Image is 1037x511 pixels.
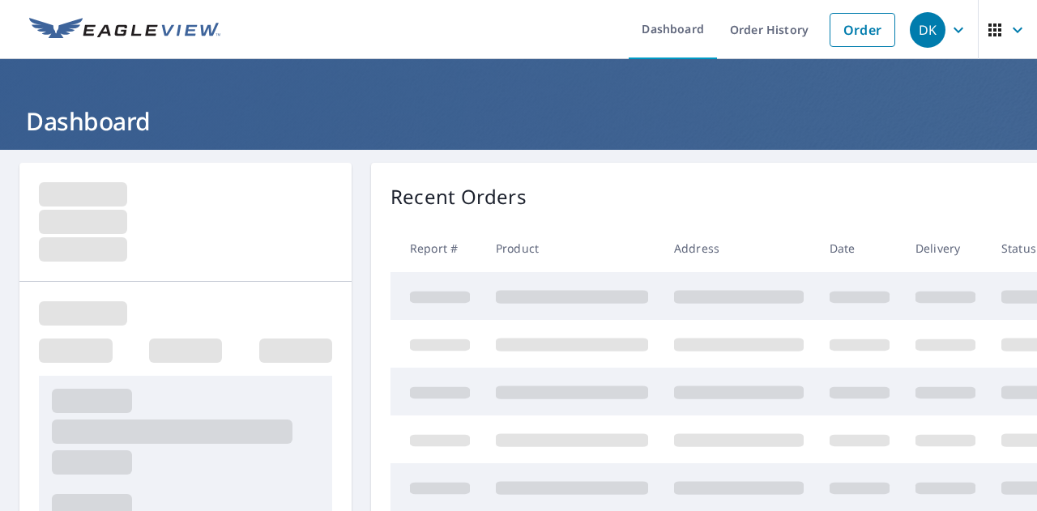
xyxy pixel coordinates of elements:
p: Recent Orders [390,182,527,211]
h1: Dashboard [19,104,1018,138]
img: EV Logo [29,18,220,42]
th: Delivery [903,224,988,272]
th: Address [661,224,817,272]
th: Product [483,224,661,272]
th: Report # [390,224,483,272]
th: Date [817,224,903,272]
a: Order [830,13,895,47]
div: DK [910,12,945,48]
